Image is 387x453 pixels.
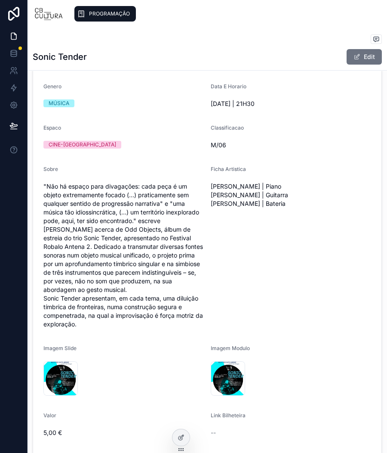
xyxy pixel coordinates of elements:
[43,345,77,351] span: Imagem Slide
[34,7,63,21] img: App logo
[33,51,87,63] h1: Sonic Tender
[49,141,116,149] div: CINE-[GEOGRAPHIC_DATA]
[49,99,69,107] div: MÚSICA
[211,428,216,437] span: --
[211,141,371,149] span: M/06
[211,182,371,208] span: [PERSON_NAME] | Piano [PERSON_NAME] | Guitarra [PERSON_NAME] | Bateria
[211,412,246,419] span: Link Bilheteira
[211,83,246,90] span: Data E Horario
[347,49,382,65] button: Edit
[211,345,250,351] span: Imagem Modulo
[211,99,371,108] span: [DATE] | 21H30
[43,412,56,419] span: Valor
[74,6,136,22] a: PROGRAMAÇÃO
[43,124,61,131] span: Espaco
[43,428,204,437] span: 5,00 €
[89,10,130,17] span: PROGRAMAÇÃO
[211,124,244,131] span: Classificacao
[43,166,58,172] span: Sobre
[43,83,61,90] span: Genero
[211,166,246,172] span: Ficha Artistica
[70,4,380,23] div: scrollable content
[43,182,204,329] span: "Não há espaço para divagações: cada peça é um objeto extremamente focado (…) praticamente sem qu...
